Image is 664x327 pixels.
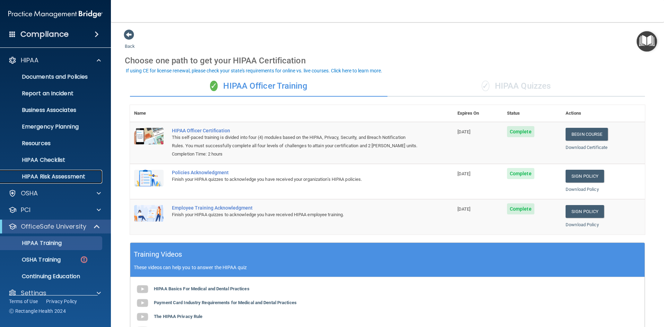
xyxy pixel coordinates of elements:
[8,56,101,64] a: HIPAA
[130,105,168,122] th: Name
[21,56,38,64] p: HIPAA
[172,205,419,211] div: Employee Training Acknowledgment
[507,168,534,179] span: Complete
[21,289,46,297] p: Settings
[125,35,135,49] a: Back
[544,278,656,306] iframe: Drift Widget Chat Controller
[387,76,645,97] div: HIPAA Quizzes
[9,298,38,305] a: Terms of Use
[5,173,99,180] p: HIPAA Risk Assessment
[566,170,604,183] a: Sign Policy
[136,310,149,324] img: gray_youtube_icon.38fcd6cc.png
[8,206,101,214] a: PCI
[172,150,419,158] div: Completion Time: 2 hours
[172,170,419,175] div: Policies Acknowledgment
[507,203,534,214] span: Complete
[21,206,30,214] p: PCI
[561,105,645,122] th: Actions
[8,189,101,197] a: OSHA
[154,300,297,305] b: Payment Card Industry Requirements for Medical and Dental Practices
[5,73,99,80] p: Documents and Policies
[566,187,599,192] a: Download Policy
[457,129,471,134] span: [DATE]
[503,105,561,122] th: Status
[80,255,88,264] img: danger-circle.6113f641.png
[566,128,608,141] a: Begin Course
[453,105,503,122] th: Expires On
[20,29,69,39] h4: Compliance
[457,206,471,212] span: [DATE]
[154,286,250,291] b: HIPAA Basics For Medical and Dental Practices
[172,211,419,219] div: Finish your HIPAA quizzes to acknowledge you have received HIPAA employee training.
[46,298,77,305] a: Privacy Policy
[125,51,650,71] div: Choose one path to get your HIPAA Certification
[136,296,149,310] img: gray_youtube_icon.38fcd6cc.png
[5,140,99,147] p: Resources
[172,128,419,133] a: HIPAA Officer Certification
[154,314,202,319] b: The HIPAA Privacy Rule
[5,240,62,247] p: HIPAA Training
[134,265,641,270] p: These videos can help you to answer the HIPAA quiz
[125,67,383,74] button: If using CE for license renewal, please check your state's requirements for online vs. live cours...
[172,175,419,184] div: Finish your HIPAA quizzes to acknowledge you have received your organization’s HIPAA policies.
[9,308,66,315] span: Ⓒ Rectangle Health 2024
[8,289,101,297] a: Settings
[566,222,599,227] a: Download Policy
[134,248,182,260] h5: Training Videos
[482,81,489,91] span: ✓
[5,123,99,130] p: Emergency Planning
[8,222,101,231] a: OfficeSafe University
[8,7,103,21] img: PMB logo
[637,31,657,52] button: Open Resource Center
[507,126,534,137] span: Complete
[5,273,99,280] p: Continuing Education
[5,107,99,114] p: Business Associates
[21,222,86,231] p: OfficeSafe University
[210,81,218,91] span: ✓
[5,256,61,263] p: OSHA Training
[130,76,387,97] div: HIPAA Officer Training
[566,145,608,150] a: Download Certificate
[21,189,38,197] p: OSHA
[5,157,99,163] p: HIPAA Checklist
[566,205,604,218] a: Sign Policy
[136,282,149,296] img: gray_youtube_icon.38fcd6cc.png
[5,90,99,97] p: Report an Incident
[126,68,382,73] div: If using CE for license renewal, please check your state's requirements for online vs. live cours...
[172,133,419,150] div: This self-paced training is divided into four (4) modules based on the HIPAA, Privacy, Security, ...
[457,171,471,176] span: [DATE]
